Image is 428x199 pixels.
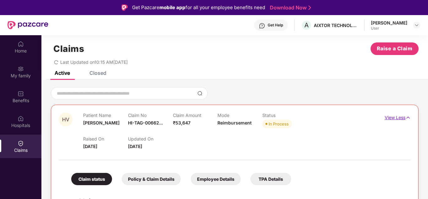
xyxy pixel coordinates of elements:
button: Raise a Claim [371,42,419,55]
img: svg+xml;base64,PHN2ZyB4bWxucz0iaHR0cDovL3d3dy53My5vcmcvMjAwMC9zdmciIHdpZHRoPSIxNyIgaGVpZ2h0PSIxNy... [405,114,411,121]
div: User [371,26,407,31]
div: Claim status [71,173,112,185]
div: AIXTOR TECHNOLOGIES LLP [314,22,358,28]
span: Raise a Claim [377,45,413,53]
img: svg+xml;base64,PHN2ZyBpZD0iU2VhcmNoLTMyeDMyIiB4bWxucz0iaHR0cDovL3d3dy53My5vcmcvMjAwMC9zdmciIHdpZH... [197,91,202,96]
div: Get Help [268,23,283,28]
p: Raised On [83,136,128,141]
span: [PERSON_NAME] [83,120,120,125]
img: svg+xml;base64,PHN2ZyBpZD0iRHJvcGRvd24tMzJ4MzIiIHhtbG5zPSJodHRwOi8vd3d3LnczLm9yZy8yMDAwL3N2ZyIgd2... [414,23,419,28]
span: A [304,21,309,29]
img: svg+xml;base64,PHN2ZyBpZD0iSG9tZSIgeG1sbnM9Imh0dHA6Ly93d3cudzMub3JnLzIwMDAvc3ZnIiB3aWR0aD0iMjAiIG... [18,41,24,47]
p: Updated On [128,136,173,141]
p: Status [262,113,307,118]
span: Last Updated on 10:15 AM[DATE] [60,59,128,65]
p: Patient Name [83,113,128,118]
a: Download Now [270,4,309,11]
span: redo [54,59,58,65]
strong: mobile app [159,4,185,10]
p: View Less [385,113,411,121]
p: Claim No [128,113,173,118]
span: [DATE] [83,144,97,149]
span: [DATE] [128,144,142,149]
img: svg+xml;base64,PHN2ZyBpZD0iQmVuZWZpdHMiIHhtbG5zPSJodHRwOi8vd3d3LnczLm9yZy8yMDAwL3N2ZyIgd2lkdGg9Ij... [18,91,24,97]
span: ₹53,647 [173,120,190,125]
img: svg+xml;base64,PHN2ZyBpZD0iQ2xhaW0iIHhtbG5zPSJodHRwOi8vd3d3LnczLm9yZy8yMDAwL3N2ZyIgd2lkdGg9IjIwIi... [18,140,24,146]
div: Employee Details [191,173,241,185]
img: svg+xml;base64,PHN2ZyBpZD0iSG9zcGl0YWxzIiB4bWxucz0iaHR0cDovL3d3dy53My5vcmcvMjAwMC9zdmciIHdpZHRoPS... [18,115,24,122]
p: Claim Amount [173,113,218,118]
div: In Process [269,121,289,127]
div: TPA Details [250,173,291,185]
span: Reimbursement [217,120,252,125]
img: Stroke [308,4,311,11]
img: New Pazcare Logo [8,21,48,29]
div: Policy & Claim Details [122,173,181,185]
img: Logo [121,4,128,11]
div: [PERSON_NAME] [371,20,407,26]
h1: Claims [53,43,84,54]
img: svg+xml;base64,PHN2ZyBpZD0iSGVscC0zMngzMiIgeG1sbnM9Imh0dHA6Ly93d3cudzMub3JnLzIwMDAvc3ZnIiB3aWR0aD... [259,23,265,29]
span: HV [62,117,69,122]
div: Get Pazcare for all your employee benefits need [132,4,265,11]
span: HI-TAG-00662... [128,120,163,125]
div: Closed [89,70,106,76]
p: Mode [217,113,262,118]
div: Active [55,70,70,76]
img: svg+xml;base64,PHN2ZyB3aWR0aD0iMjAiIGhlaWdodD0iMjAiIHZpZXdCb3g9IjAgMCAyMCAyMCIgZmlsbD0ibm9uZSIgeG... [18,66,24,72]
